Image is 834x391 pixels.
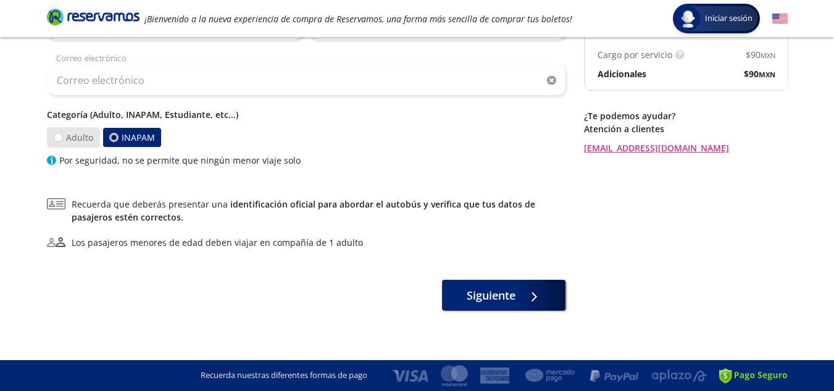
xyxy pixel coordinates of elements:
[144,13,572,25] em: ¡Bienvenido a la nueva experiencia de compra de Reservamos, una forma más sencilla de comprar tus...
[442,280,565,311] button: Siguiente
[746,48,775,61] span: $ 90
[102,128,161,147] label: INAPAM
[72,198,535,223] a: identificación oficial para abordar el autobús y verifica que tus datos de pasajeros estén correc...
[598,48,672,61] p: Cargo por servicio
[47,7,140,26] i: Brand Logo
[772,11,788,27] button: English
[47,108,565,121] p: Categoría (Adulto, INAPAM, Estudiante, etc...)
[467,287,515,304] span: Siguiente
[46,127,99,148] label: Adulto
[47,7,140,30] a: Brand Logo
[744,67,775,80] span: $ 90
[584,109,788,122] p: ¿Te podemos ayudar?
[759,70,775,79] small: MXN
[59,154,301,167] p: Por seguridad, no se permite que ningún menor viaje solo
[700,12,757,25] span: Iniciar sesión
[584,141,788,154] a: [EMAIL_ADDRESS][DOMAIN_NAME]
[201,369,367,382] p: Recuerda nuestras diferentes formas de pago
[761,51,775,60] small: MXN
[47,65,565,96] input: Correo electrónico
[584,122,788,135] p: Atención a clientes
[598,67,646,80] p: Adicionales
[72,198,565,224] span: Recuerda que deberás presentar una
[72,236,363,249] div: Los pasajeros menores de edad deben viajar en compañía de 1 adulto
